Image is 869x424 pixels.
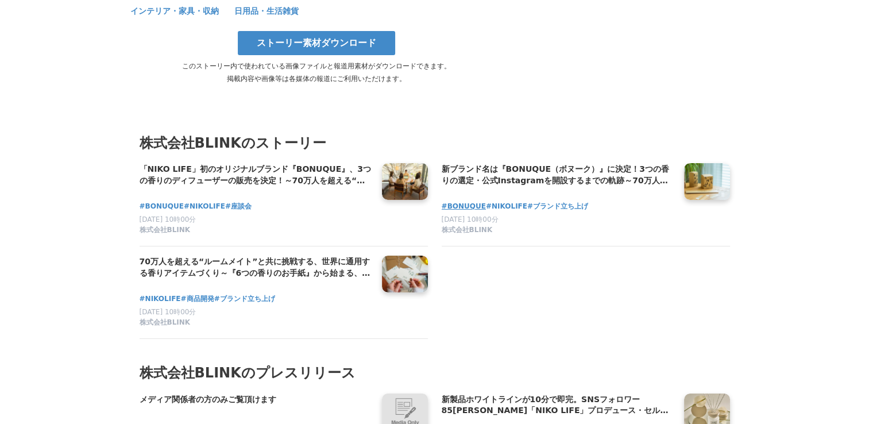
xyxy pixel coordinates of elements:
[140,163,373,187] a: 「NIKO LIFE」初のオリジナルブランド『BONUQUE』、3つの香りのディフューザーの販売を決定！～70万人を超える“ルームメイト”から参加者を募り、商品への意見交換会となる座談会を実施～
[140,394,373,418] a: メディア関係者の方のみご覧頂けます
[140,318,373,329] a: 株式会社BLINK
[130,6,219,16] span: インテリア・家具・収納
[234,9,299,15] a: 日用品・生活雑貨
[234,6,299,16] span: 日用品・生活雑貨
[184,201,225,212] a: #NIKOLIFE
[442,394,675,418] a: 新製品ホワイトラインが10分で即完。SNSフォロワー85[PERSON_NAME]「NIKO LIFE」プロデュース・セルフケアブランドBONUQUE（ボヌーク）。
[527,201,588,212] a: #ブランド立ち上げ
[140,225,191,235] span: 株式会社BLINK
[130,9,221,15] a: インテリア・家具・収納
[140,294,181,304] a: #NIKOLIFE
[140,132,730,154] h3: 株式会社BLINKのストーリー
[442,215,499,223] span: [DATE] 10時00分
[140,256,373,279] h4: 70万人を超える“ルームメイト”と共に挑戦する、世界に通用する香りアイテムづくり～『6つの香りのお手紙』から始まる、「NIKO LIFE」初となる新ブランドの立ち上げSTORY～
[238,31,395,55] a: ストーリー素材ダウンロード
[442,163,675,187] a: 新ブランド名は『BONUQUE（ボヌーク）』に決定！3つの香りの選定・公式Instagramを開設するまでの軌跡～70万人を超える“ルームメイト”と共に挑戦する、世界に通用する香りアイテムづくり～
[140,362,730,384] h2: 株式会社BLINKのプレスリリース
[140,256,373,280] a: 70万人を超える“ルームメイト”と共に挑戦する、世界に通用する香りアイテムづくり～『6つの香りのお手紙』から始まる、「NIKO LIFE」初となる新ブランドの立ち上げSTORY～
[140,215,196,223] span: [DATE] 10時00分
[140,225,373,237] a: 株式会社BLINK
[130,60,503,85] p: このストーリー内で使われている画像ファイルと報道用素材がダウンロードできます。 掲載内容や画像等は各媒体の報道にご利用いただけます。
[442,225,493,235] span: 株式会社BLINK
[140,201,184,212] a: #BONUQUE
[181,294,214,304] a: #商品開発
[442,201,486,212] a: #BONUQUE
[140,318,191,327] span: 株式会社BLINK
[225,201,252,212] a: #座談会
[486,201,527,212] a: #NIKOLIFE
[442,225,675,237] a: 株式会社BLINK
[214,294,275,304] a: #ブランド立ち上げ
[140,394,373,406] h4: メディア関係者の方のみご覧頂けます
[140,308,196,316] span: [DATE] 10時00分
